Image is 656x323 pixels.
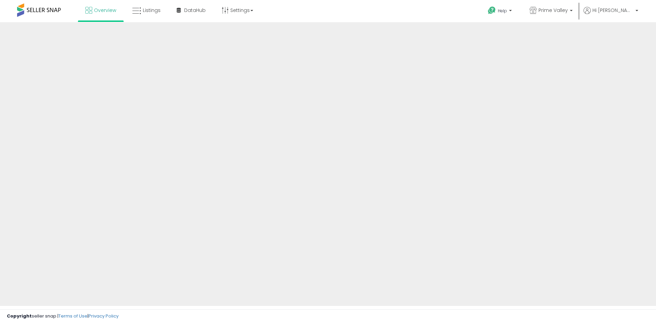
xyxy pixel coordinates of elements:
[592,7,633,14] span: Hi [PERSON_NAME]
[184,7,206,14] span: DataHub
[94,7,116,14] span: Overview
[538,7,568,14] span: Prime Valley
[143,7,161,14] span: Listings
[488,6,496,15] i: Get Help
[584,7,638,22] a: Hi [PERSON_NAME]
[482,1,519,22] a: Help
[498,8,507,14] span: Help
